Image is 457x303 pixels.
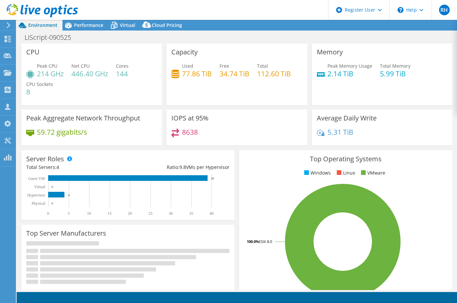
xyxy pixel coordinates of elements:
text: 35 [189,211,193,216]
span: Environment [28,22,57,28]
span: Net CPU [71,63,90,69]
h3: CPU [26,48,40,56]
span: Total [257,63,268,69]
text: 0 [51,202,53,205]
h3: Average Daily Write [317,114,377,122]
span: RH [439,5,450,15]
text: 0 [51,185,53,189]
text: 5 [68,211,70,216]
span: 4 [56,164,59,170]
li: Linux [335,169,355,177]
text: 39 [211,177,214,180]
text: 4 [68,193,70,197]
text: Guest VM [28,176,45,181]
h4: 34.74 TiB [220,70,249,77]
h3: IOPS at 95% [171,114,209,122]
h4: 446.40 GHz [71,70,108,77]
h3: Top Operating Systems [244,155,447,163]
li: VMware [359,169,385,177]
span: Virtual [120,22,135,28]
div: Total Servers: [26,164,128,171]
h4: 214 GHz [37,70,64,77]
h4: 59.72 gigabits/s [37,128,87,136]
h4: 5.99 TiB [380,70,411,77]
span: Total Memory [380,63,411,69]
text: Physical [32,201,45,206]
svg: \n [398,7,404,13]
span: Used [182,63,193,69]
tspan: ESXi 8.0 [259,239,272,244]
h3: Peak Aggregate Network Throughput [26,114,140,122]
text: 10 [87,211,91,216]
h3: Server Roles [26,155,64,163]
text: 15 [108,211,112,216]
tspan: 100.0% [247,239,259,244]
div: Ratio: VMs per Hypervisor [128,164,229,171]
span: Free [220,63,229,69]
h4: 8 [26,88,53,96]
text: 20 [128,211,132,216]
h4: 5.31 TiB [327,128,353,136]
h3: Memory [317,48,343,56]
li: Windows [303,169,331,177]
text: 0 [47,211,49,216]
text: Virtual [34,185,46,189]
text: 30 [169,211,173,216]
span: Performance [74,22,103,28]
h3: Top Server Manufacturers [26,230,106,237]
span: Peak Memory Usage [327,63,372,69]
h4: 8638 [182,128,198,136]
h4: 2.14 TiB [327,70,372,77]
text: 25 [148,211,152,216]
span: Cloud Pricing [152,22,182,28]
h3: Capacity [171,48,198,56]
h4: 77.86 TiB [182,70,212,77]
span: Cores [116,63,129,69]
text: 40 [210,211,214,216]
h4: 144 [116,70,129,77]
h1: LIScript-090525 [22,34,81,41]
text: Hypervisor [27,193,45,197]
span: Peak CPU [37,63,57,69]
span: 9.8 [179,164,186,170]
span: CPU Sockets [26,81,53,87]
h4: 112.60 TiB [257,70,291,77]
